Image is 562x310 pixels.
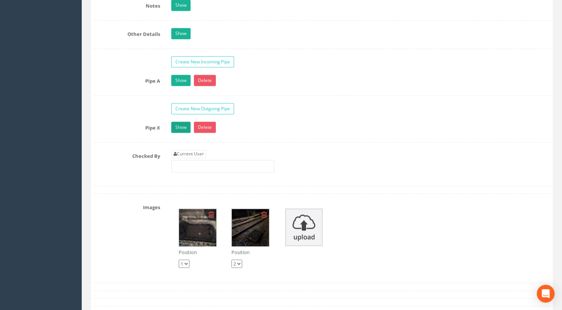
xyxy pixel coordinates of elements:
a: Show [171,28,191,39]
label: Pipe A [87,75,166,84]
a: Current User [171,150,206,158]
label: Checked By [87,150,166,159]
label: Pipe X [87,122,166,131]
img: upload_icon.png [285,209,322,246]
a: Create New Incoming Pipe [171,56,234,67]
label: Images [87,201,166,211]
div: Open Intercom Messenger [537,285,555,303]
p: Position [231,249,269,256]
img: 7e00db21-ed91-2ba0-5d32-baff0d4afec1_bdcd4360-3853-a58b-2f67-acfba8ed2ea3_thumb.jpg [179,209,216,246]
a: Show [171,75,191,86]
a: Create New Outgoing Pipe [171,103,234,114]
p: Position [179,249,217,256]
a: Delete [194,122,216,133]
label: Other Details [87,28,166,38]
img: 7e00db21-ed91-2ba0-5d32-baff0d4afec1_b11fe001-0ba5-34e6-6e47-7080fa08ff6e_thumb.jpg [232,209,269,246]
a: Show [171,122,191,133]
a: Delete [194,75,216,86]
